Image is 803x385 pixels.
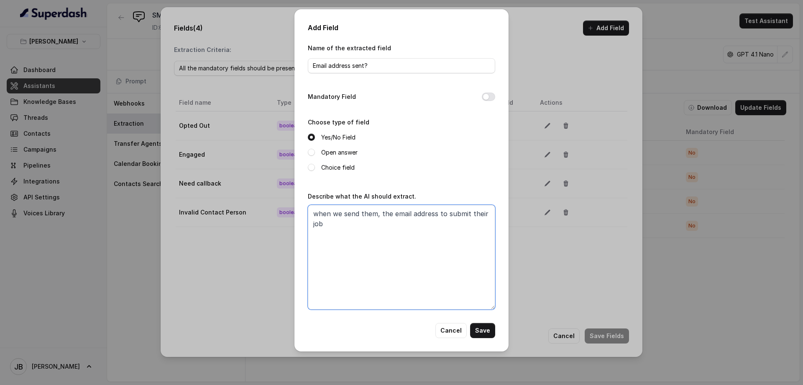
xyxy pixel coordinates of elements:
[308,119,369,126] label: Choose type of field
[308,205,495,310] textarea: when we send them, the email address to submit their job
[308,92,356,102] label: Mandatory Field
[308,193,416,200] label: Describe what the AI should extract.
[308,44,391,52] label: Name of the extracted field
[321,147,358,158] label: Open answer
[321,163,355,173] label: Choice field
[308,23,495,33] h2: Add Field
[435,323,467,338] button: Cancel
[470,323,495,338] button: Save
[321,132,355,142] label: Yes/No Field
